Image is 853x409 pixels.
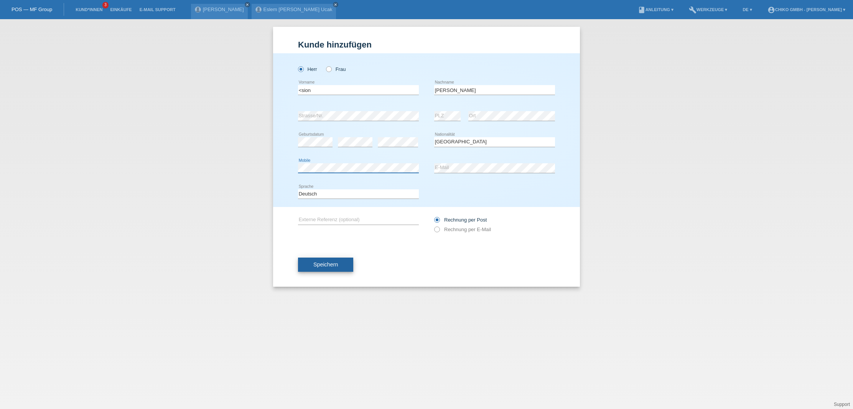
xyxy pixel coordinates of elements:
i: build [689,6,697,14]
a: Kund*innen [72,7,106,12]
a: bookAnleitung ▾ [634,7,677,12]
a: [PERSON_NAME] [203,7,244,12]
input: Frau [326,66,331,71]
label: Rechnung per E-Mail [434,227,491,232]
a: buildWerkzeuge ▾ [685,7,731,12]
button: Speichern [298,258,353,272]
input: Herr [298,66,303,71]
a: close [245,2,250,7]
label: Herr [298,66,317,72]
label: Frau [326,66,346,72]
span: Speichern [313,261,338,268]
label: Rechnung per Post [434,217,487,223]
a: account_circleChiko GmbH - [PERSON_NAME] ▾ [764,7,849,12]
i: account_circle [767,6,775,14]
span: 3 [102,2,109,8]
a: Support [834,402,850,407]
a: E-Mail Support [136,7,179,12]
a: POS — MF Group [12,7,52,12]
a: DE ▾ [739,7,756,12]
i: close [245,3,249,7]
i: book [638,6,646,14]
input: Rechnung per E-Mail [434,227,439,236]
a: Eslem [PERSON_NAME] Ucak [263,7,333,12]
a: close [333,2,338,7]
a: Einkäufe [106,7,135,12]
h1: Kunde hinzufügen [298,40,555,49]
i: close [334,3,338,7]
input: Rechnung per Post [434,217,439,227]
